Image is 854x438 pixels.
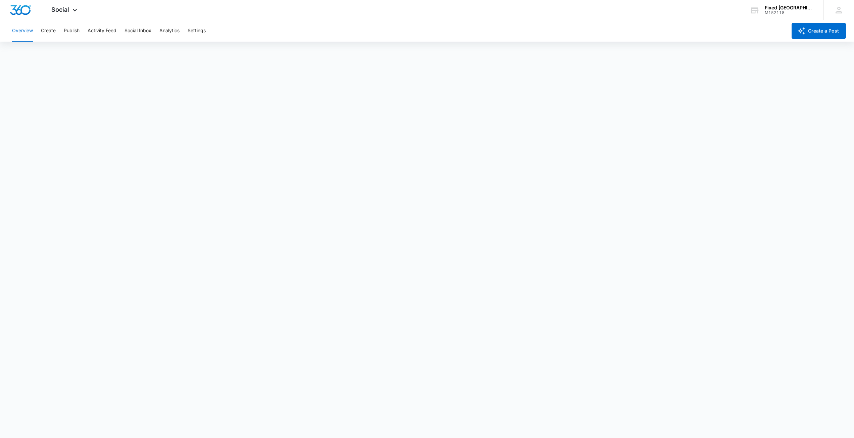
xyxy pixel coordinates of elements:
[124,20,151,42] button: Social Inbox
[51,6,69,13] span: Social
[41,20,56,42] button: Create
[765,10,814,15] div: account id
[12,20,33,42] button: Overview
[159,20,180,42] button: Analytics
[765,5,814,10] div: account name
[188,20,206,42] button: Settings
[88,20,116,42] button: Activity Feed
[64,20,80,42] button: Publish
[792,23,846,39] button: Create a Post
